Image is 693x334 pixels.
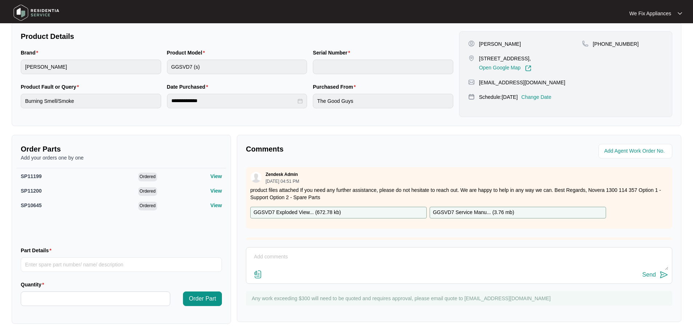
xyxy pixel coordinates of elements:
span: SP11200 [21,188,42,194]
p: Any work exceeding $300 will need to be quoted and requires approval, please email quote to [EMAI... [252,295,669,302]
p: Comments [246,144,454,154]
input: Brand [21,60,161,74]
p: View [210,187,222,194]
p: We Fix Appliances [629,10,671,17]
div: Send [642,271,656,278]
input: Quantity [21,292,170,306]
p: GGSVD7 Exploded View... ( 672.78 kb ) [254,209,341,217]
img: map-pin [468,55,475,61]
p: Change Date [521,93,551,101]
img: map-pin [468,79,475,85]
img: user.svg [251,172,262,183]
input: Purchased From [313,94,453,108]
span: Ordered [138,202,157,210]
p: Zendesk Admin [266,172,298,177]
a: Open Google Map [479,65,531,72]
p: [DATE] 04:51 PM [266,179,299,184]
button: Send [642,270,668,280]
img: map-pin [582,40,589,47]
label: Serial Number [313,49,353,56]
label: Brand [21,49,41,56]
span: SP10645 [21,202,42,208]
label: Product Fault or Query [21,83,82,90]
span: Ordered [138,187,157,196]
p: Add your orders one by one [21,154,222,161]
p: View [210,173,222,180]
p: [PHONE_NUMBER] [593,40,639,48]
p: [PERSON_NAME] [479,40,521,48]
input: Serial Number [313,60,453,74]
span: Ordered [138,173,157,181]
span: SP11199 [21,173,42,179]
button: Order Part [183,291,222,306]
p: Product Details [21,31,453,41]
input: Part Details [21,257,222,272]
p: View [210,202,222,209]
span: Order Part [189,294,216,303]
input: Product Model [167,60,307,74]
p: [STREET_ADDRESS], [479,55,531,62]
input: Product Fault or Query [21,94,161,108]
p: Schedule: [DATE] [479,93,518,101]
label: Purchased From [313,83,359,90]
img: file-attachment-doc.svg [254,270,262,279]
p: Order Parts [21,144,222,154]
p: GGSVD7 Service Manu... ( 3.76 mb ) [433,209,514,217]
p: [EMAIL_ADDRESS][DOMAIN_NAME] [479,79,565,86]
label: Date Purchased [167,83,211,90]
label: Product Model [167,49,208,56]
img: user-pin [468,40,475,47]
img: residentia service logo [11,2,62,24]
p: product files attached If you need any further assistance, please do not hesitate to reach out. W... [250,186,668,201]
label: Quantity [21,281,47,288]
img: map-pin [468,93,475,100]
img: Link-External [525,65,531,72]
img: send-icon.svg [660,270,668,279]
label: Part Details [21,247,55,254]
input: Date Purchased [171,97,296,105]
input: Add Agent Work Order No. [604,147,668,156]
img: dropdown arrow [678,12,682,15]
